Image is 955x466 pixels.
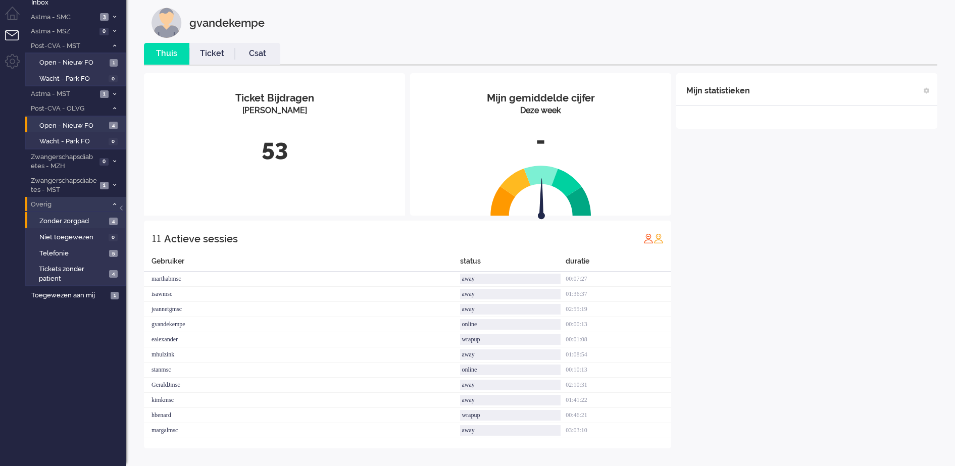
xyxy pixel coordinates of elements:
[460,334,561,345] div: wrapup
[29,120,125,131] a: Open - Nieuw FO 4
[109,122,118,129] span: 4
[460,425,561,436] div: away
[144,378,460,393] div: GeraldJmsc
[109,138,118,145] span: 0
[29,57,125,68] a: Open - Nieuw FO 1
[144,302,460,317] div: jeannetgmsc
[144,48,189,60] a: Thuis
[566,272,671,287] div: 00:07:27
[144,408,460,423] div: hbenard
[566,393,671,408] div: 01:41:22
[100,13,109,21] span: 3
[29,289,126,300] a: Toegewezen aan mij 1
[109,75,118,83] span: 0
[566,317,671,332] div: 00:00:13
[152,132,397,165] div: 53
[144,43,189,65] li: Thuis
[111,292,119,299] span: 1
[29,41,108,51] span: Post-CVA - MST
[29,176,97,195] span: Zwangerschapsdiabetes - MST
[460,256,566,272] div: status
[29,263,125,283] a: Tickets zonder patient 4
[235,43,280,65] li: Csat
[460,274,561,284] div: away
[39,265,106,283] span: Tickets zonder patient
[109,218,118,225] span: 4
[418,91,664,106] div: Mijn gemiddelde cijfer
[29,135,125,146] a: Wacht - Park FO 0
[144,393,460,408] div: kimkmsc
[100,90,109,98] span: 1
[99,28,109,35] span: 0
[418,105,664,117] div: Deze week
[29,215,125,226] a: Zonder zorgpad 4
[29,247,125,258] a: Telefonie 5
[189,8,265,38] div: gvandekempe
[29,231,125,242] a: Niet toegewezen 0
[235,48,280,60] a: Csat
[144,272,460,287] div: marthabmsc
[29,27,96,36] span: Astma - MSZ
[29,104,108,114] span: Post-CVA - OLVG
[144,287,460,302] div: isawmsc
[29,200,108,210] span: Overig
[39,137,106,146] span: Wacht - Park FO
[164,229,238,249] div: Actieve sessies
[566,332,671,347] div: 00:01:08
[39,217,107,226] span: Zonder zorgpad
[152,91,397,106] div: Ticket Bijdragen
[566,256,671,272] div: duratie
[643,233,654,243] img: profile_red.svg
[144,347,460,363] div: mhulzink
[144,317,460,332] div: gvandekempe
[29,73,125,84] a: Wacht - Park FO 0
[686,81,750,101] div: Mijn statistieken
[39,249,107,258] span: Telefonie
[460,304,561,315] div: away
[5,7,28,29] li: Dashboard menu
[460,380,561,390] div: away
[460,395,561,405] div: away
[654,233,664,243] img: profile_orange.svg
[189,43,235,65] li: Ticket
[29,152,96,171] span: Zwangerschapsdiabetes - MZH
[460,349,561,360] div: away
[31,291,108,300] span: Toegewezen aan mij
[144,332,460,347] div: ealexander
[109,270,118,278] span: 4
[144,363,460,378] div: stanmsc
[490,165,591,216] img: semi_circle.svg
[460,365,561,375] div: online
[39,74,106,84] span: Wacht - Park FO
[418,124,664,158] div: -
[100,182,109,189] span: 1
[566,287,671,302] div: 01:36:37
[566,363,671,378] div: 00:10:13
[39,58,107,68] span: Open - Nieuw FO
[152,105,397,117] div: [PERSON_NAME]
[29,13,97,22] span: Astma - SMC
[566,378,671,393] div: 02:10:31
[29,89,97,99] span: Astma - MST
[144,256,460,272] div: Gebruiker
[460,319,561,330] div: online
[109,234,118,241] span: 0
[144,423,460,438] div: margalmsc
[460,289,561,299] div: away
[566,347,671,363] div: 01:08:54
[39,233,106,242] span: Niet toegewezen
[5,54,28,77] li: Admin menu
[5,30,28,53] li: Tickets menu
[110,59,118,67] span: 1
[152,8,182,38] img: customer.svg
[460,410,561,421] div: wrapup
[39,121,107,131] span: Open - Nieuw FO
[566,408,671,423] div: 00:46:21
[566,423,671,438] div: 03:03:10
[152,228,161,248] div: 11
[189,48,235,60] a: Ticket
[566,302,671,317] div: 02:55:19
[520,178,563,222] img: arrow.svg
[99,158,109,166] span: 0
[109,250,118,257] span: 5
